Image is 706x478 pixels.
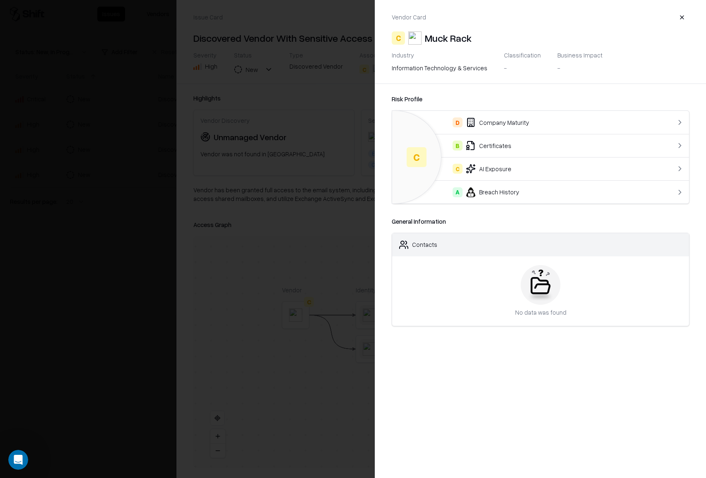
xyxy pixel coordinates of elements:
div: Contacts [412,240,437,249]
div: No data was found [515,308,566,317]
div: Breach History [399,187,649,197]
div: AI Exposure [399,164,649,174]
div: Certificates [399,141,649,151]
div: - [504,64,507,72]
div: Classification [504,51,541,59]
div: C [453,164,463,174]
iframe: Intercom live chat [8,450,28,470]
div: Risk Profile [392,94,689,104]
div: Muck Rack [425,31,472,45]
div: General Information [392,217,689,226]
div: - [557,64,560,72]
div: information technology & services [392,64,487,72]
div: Industry [392,51,487,59]
div: Business Impact [557,51,602,59]
div: C [392,31,405,45]
div: C [407,147,426,167]
div: A [453,187,463,197]
div: B [453,141,463,151]
img: Muck Rack [408,31,422,45]
div: Company Maturity [399,117,649,127]
p: Vendor Card [392,13,426,22]
div: D [453,117,463,127]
